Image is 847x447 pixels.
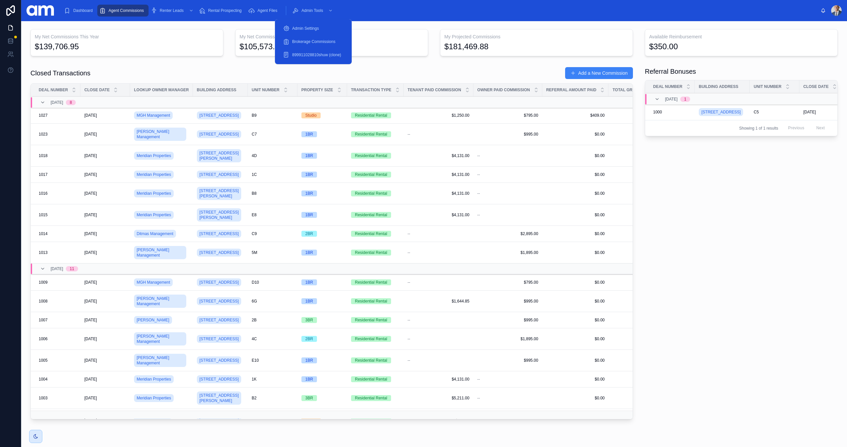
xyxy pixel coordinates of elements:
[134,278,173,286] a: MGH Management
[305,190,313,196] div: 1BR
[200,210,239,220] span: [STREET_ADDRESS][PERSON_NAME]
[39,113,76,118] a: 1027
[408,250,469,255] a: --
[546,172,605,177] span: $0.00
[252,280,259,285] span: D10
[197,315,244,325] a: [STREET_ADDRESS]
[197,207,244,223] a: [STREET_ADDRESS][PERSON_NAME]
[612,132,676,137] a: $995.00
[355,279,387,285] div: Residential Rental
[477,299,538,304] span: $995.00
[84,212,126,218] a: [DATE]
[546,231,605,236] a: $0.00
[305,112,317,118] div: Studio
[408,231,469,236] a: --
[546,250,605,255] a: $0.00
[279,22,348,34] a: Admin Settings
[137,296,184,306] span: [PERSON_NAME] Management
[134,111,173,119] a: MGH Management
[84,212,97,218] span: [DATE]
[134,293,189,309] a: [PERSON_NAME] Management
[39,132,48,137] span: 1023
[355,153,387,159] div: Residential Rental
[137,191,171,196] span: Meridian Properties
[252,299,257,304] span: 6G
[109,8,144,13] span: Agent Commissions
[39,172,48,177] span: 1017
[301,298,343,304] a: 1BR
[408,153,469,158] span: $4,131.00
[39,299,48,304] span: 1008
[546,113,605,118] a: $409.00
[137,153,171,158] span: Meridian Properties
[305,153,313,159] div: 1BR
[39,153,76,158] a: 1018
[149,5,197,17] a: Renter Leads
[134,246,186,259] a: [PERSON_NAME] Management
[160,8,184,13] span: Renter Leads
[134,171,174,179] a: Meridian Properties
[197,247,244,258] a: [STREET_ADDRESS]
[252,317,293,323] a: 2B
[408,172,469,177] span: $4,131.00
[134,188,189,199] a: Meridian Properties
[59,3,821,18] div: scrollable content
[477,132,538,137] a: $995.00
[39,231,48,236] span: 1014
[137,212,171,218] span: Meridian Properties
[197,148,244,164] a: [STREET_ADDRESS][PERSON_NAME]
[39,317,76,323] a: 1007
[134,230,176,238] a: Ditmas Management
[477,250,538,255] a: $1,895.00
[699,107,746,117] a: [STREET_ADDRESS]
[612,280,676,285] span: $795.00
[612,317,676,323] a: $995.00
[84,172,126,177] a: [DATE]
[197,228,244,239] a: [STREET_ADDRESS]
[565,67,633,79] a: Add a New Commission
[39,212,48,218] span: 1015
[477,317,538,323] span: $995.00
[134,128,186,141] a: [PERSON_NAME] Management
[351,231,400,237] a: Residential Rental
[252,191,293,196] a: B8
[612,212,676,218] a: $4,131.00
[197,169,244,180] a: [STREET_ADDRESS]
[612,250,676,255] span: $1,895.00
[612,153,676,158] span: $4,131.00
[197,297,241,305] a: [STREET_ADDRESS]
[39,172,76,177] a: 1017
[84,153,97,158] span: [DATE]
[408,191,469,196] span: $4,131.00
[301,131,343,137] a: 1BR
[546,212,605,218] span: $0.00
[252,132,293,137] a: C7
[408,299,469,304] a: $1,644.85
[134,152,174,160] a: Meridian Properties
[408,280,410,285] span: --
[351,190,400,196] a: Residential Rental
[612,191,676,196] a: $4,131.00
[408,250,410,255] span: --
[546,132,605,137] span: $0.00
[252,250,257,255] span: 5M
[84,132,126,137] a: [DATE]
[546,191,605,196] a: $0.00
[477,280,538,285] span: $795.00
[39,299,76,304] a: 1008
[477,231,538,236] a: $2,895.00
[351,317,400,323] a: Residential Rental
[612,231,676,236] a: $2,895.00
[408,132,410,137] span: --
[252,231,257,236] span: C9
[351,298,400,304] a: Residential Rental
[39,250,48,255] span: 1013
[301,279,343,285] a: 1BR
[39,132,76,137] a: 1023
[134,189,174,197] a: Meridian Properties
[39,250,76,255] a: 1013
